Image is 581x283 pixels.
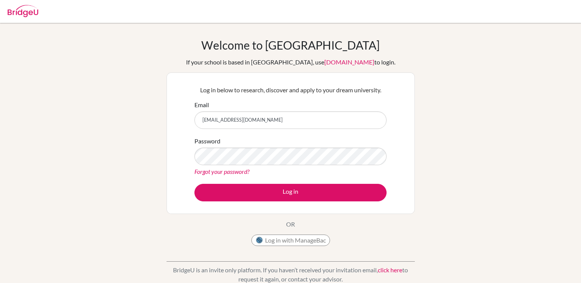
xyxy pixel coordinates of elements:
[186,58,395,67] div: If your school is based in [GEOGRAPHIC_DATA], use to login.
[286,220,295,229] p: OR
[194,100,209,109] label: Email
[324,58,374,66] a: [DOMAIN_NAME]
[194,184,387,201] button: Log in
[378,266,402,273] a: click here
[251,235,330,246] button: Log in with ManageBac
[194,168,249,175] a: Forgot your password?
[201,38,380,52] h1: Welcome to [GEOGRAPHIC_DATA]
[194,85,387,95] p: Log in below to research, discover and apply to your dream university.
[8,5,38,17] img: Bridge-U
[194,137,220,146] label: Password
